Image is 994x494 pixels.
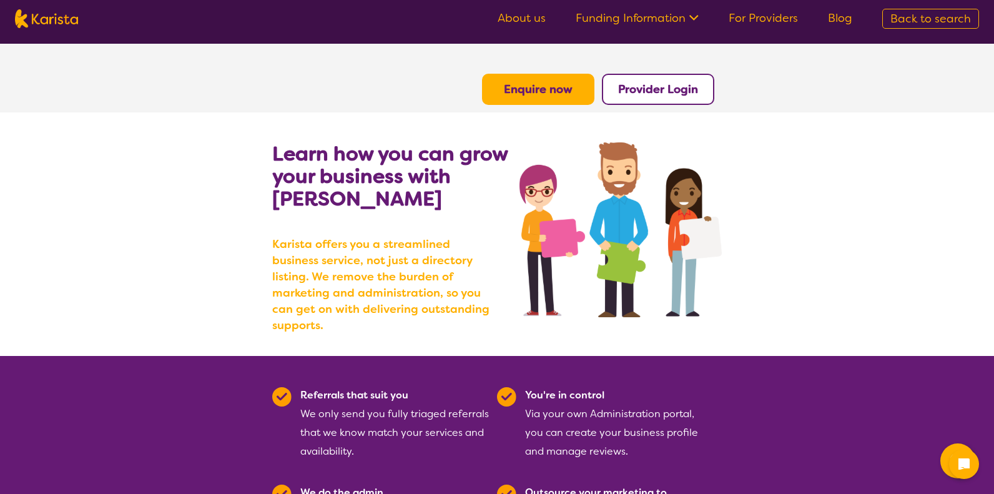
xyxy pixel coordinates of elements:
[602,74,714,105] button: Provider Login
[525,388,604,402] b: You're in control
[272,141,508,212] b: Learn how you can grow your business with [PERSON_NAME]
[576,11,699,26] a: Funding Information
[504,82,573,97] a: Enquire now
[498,11,546,26] a: About us
[618,82,698,97] a: Provider Login
[272,236,497,333] b: Karista offers you a streamlined business service, not just a directory listing. We remove the bu...
[300,388,408,402] b: Referrals that suit you
[525,386,714,461] div: Via your own Administration portal, you can create your business profile and manage reviews.
[882,9,979,29] a: Back to search
[482,74,594,105] button: Enquire now
[940,443,975,478] button: Channel Menu
[272,387,292,407] img: Tick
[15,9,78,28] img: Karista logo
[300,386,490,461] div: We only send you fully triaged referrals that we know match your services and availability.
[519,142,722,317] img: grow your business with Karista
[890,11,971,26] span: Back to search
[497,387,516,407] img: Tick
[729,11,798,26] a: For Providers
[828,11,852,26] a: Blog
